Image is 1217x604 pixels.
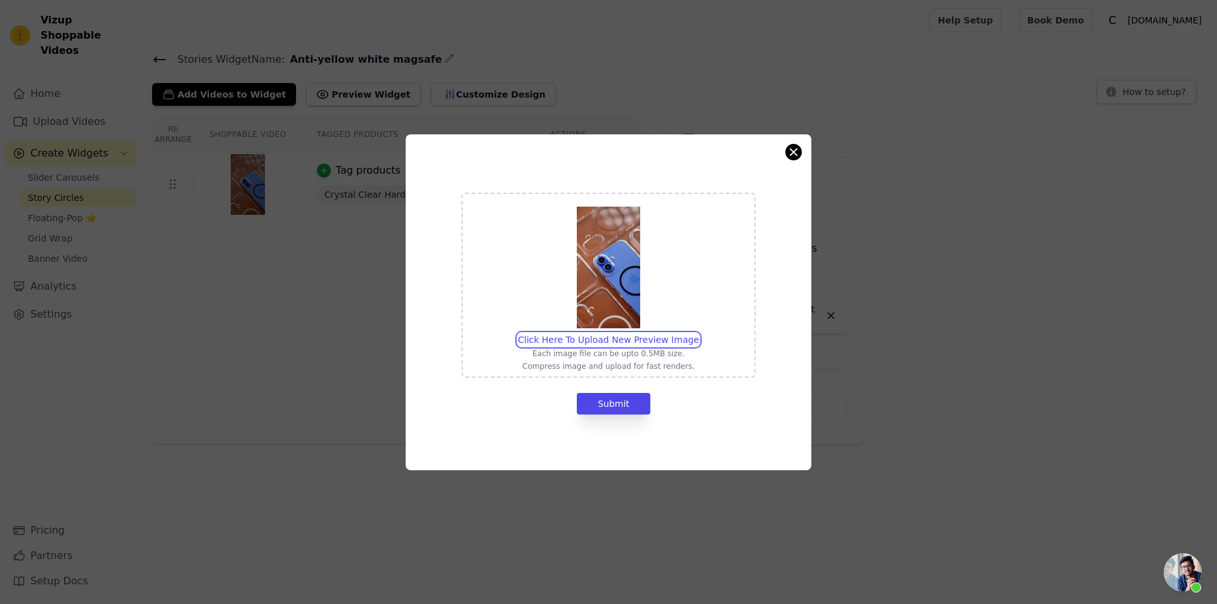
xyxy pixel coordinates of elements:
div: Open chat [1164,553,1202,591]
img: preview [577,207,640,328]
button: Submit [577,393,650,414]
p: Compress image and upload for fast renders. [518,361,699,371]
p: Each image file can be upto 0.5MB size. [518,349,699,359]
span: Click Here To Upload New Preview Image [518,335,699,345]
button: Close modal [786,145,801,160]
